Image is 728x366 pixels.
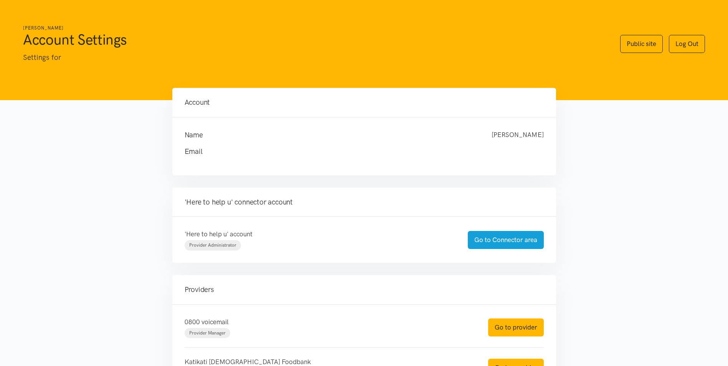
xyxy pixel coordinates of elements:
[484,130,551,140] div: [PERSON_NAME]
[185,284,544,295] h4: Providers
[185,130,476,140] h4: Name
[669,35,705,53] a: Log Out
[185,197,544,208] h4: 'Here to help u' connector account
[185,146,528,157] h4: Email
[488,318,544,336] a: Go to provider
[23,25,605,32] h6: [PERSON_NAME]
[23,30,605,49] h1: Account Settings
[23,52,605,63] p: Settings for
[189,242,236,248] span: Provider Administrator
[189,330,226,336] span: Provider Manager
[185,229,452,239] p: 'Here to help u' account
[185,317,473,327] p: 0800 voicemail
[185,97,544,108] h4: Account
[620,35,663,53] a: Public site
[468,231,544,249] a: Go to Connector area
